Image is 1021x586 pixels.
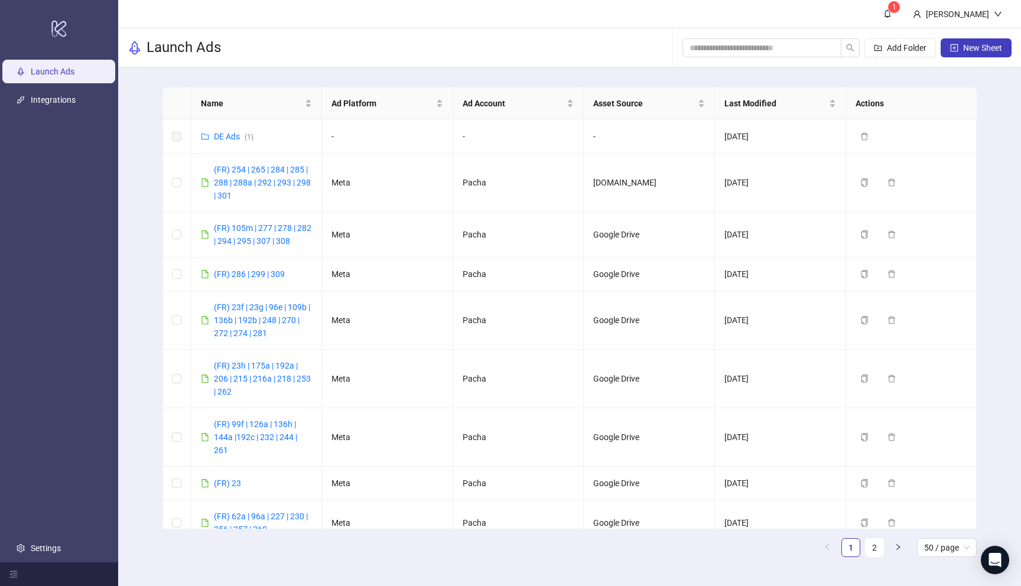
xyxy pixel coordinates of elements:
span: search [846,44,854,52]
td: [DATE] [715,408,846,467]
span: file [201,479,209,487]
span: copy [860,375,869,383]
span: user [913,10,921,18]
span: Ad Platform [331,97,434,110]
a: (FR) 23 [214,478,241,488]
span: folder-add [874,44,882,52]
a: (FR) 62a | 96a | 227 | 230 | 256 | 257 | 260 [214,512,308,534]
td: Pacha [453,467,584,500]
td: Meta [322,212,453,258]
td: Google Drive [584,500,715,546]
td: Pacha [453,500,584,546]
h3: Launch Ads [147,38,221,57]
td: [DOMAIN_NAME] [584,154,715,212]
button: left [818,538,837,557]
button: New Sheet [941,38,1012,57]
td: Google Drive [584,258,715,291]
span: ( 1 ) [245,133,253,141]
li: Previous Page [818,538,837,557]
span: Add Folder [887,43,926,53]
span: copy [860,519,869,527]
div: Page Size [917,538,977,557]
a: (FR) 286 | 299 | 309 [214,269,285,279]
td: Google Drive [584,350,715,408]
span: menu-fold [9,570,18,578]
th: Asset Source [584,87,715,120]
a: (FR) 99f | 126a | 136h | 144a |192c | 232 | 244 | 261 [214,419,297,455]
span: left [824,543,831,551]
span: delete [887,433,896,441]
span: 50 / page [924,539,970,556]
div: Open Intercom Messenger [981,546,1009,574]
li: 1 [841,538,860,557]
span: Name [201,97,303,110]
td: Meta [322,291,453,350]
span: delete [887,178,896,187]
span: folder [201,132,209,141]
td: Pacha [453,408,584,467]
span: delete [887,270,896,278]
td: [DATE] [715,291,846,350]
span: delete [887,316,896,324]
td: Meta [322,258,453,291]
span: right [895,543,902,551]
td: - [584,120,715,154]
td: Pacha [453,350,584,408]
span: copy [860,178,869,187]
span: copy [860,316,869,324]
span: delete [860,132,869,141]
span: copy [860,230,869,239]
td: Google Drive [584,291,715,350]
td: Pacha [453,291,584,350]
span: copy [860,479,869,487]
td: Pacha [453,154,584,212]
span: bell [883,9,892,18]
span: delete [887,519,896,527]
td: [DATE] [715,212,846,258]
span: file [201,270,209,278]
td: [DATE] [715,350,846,408]
span: file [201,433,209,441]
sup: 1 [888,1,900,13]
span: 1 [892,3,896,11]
span: file [201,230,209,239]
td: Google Drive [584,212,715,258]
button: Add Folder [864,38,936,57]
span: New Sheet [963,43,1002,53]
td: Google Drive [584,408,715,467]
span: copy [860,270,869,278]
th: Name [191,87,323,120]
td: Meta [322,154,453,212]
a: 1 [842,539,860,556]
span: delete [887,479,896,487]
a: Launch Ads [31,67,74,76]
span: down [994,10,1002,18]
a: Integrations [31,95,76,105]
td: [DATE] [715,258,846,291]
span: Ad Account [463,97,565,110]
span: file [201,178,209,187]
td: Meta [322,408,453,467]
span: delete [887,230,896,239]
td: [DATE] [715,154,846,212]
a: Settings [31,543,61,553]
span: Last Modified [724,97,827,110]
th: Actions [846,87,977,120]
span: rocket [128,41,142,55]
span: file [201,519,209,527]
span: plus-square [950,44,958,52]
td: Meta [322,500,453,546]
a: (FR) 23f | 23g | 96e | 109b | 136b | 192b | 248 | 270 | 272 | 274 | 281 [214,302,310,338]
span: Asset Source [593,97,695,110]
li: 2 [865,538,884,557]
td: Meta [322,350,453,408]
span: copy [860,433,869,441]
a: (FR) 254 | 265 | 284 | 285 | 288 | 288a | 292 | 293 | 298 | 301 [214,165,311,200]
span: delete [887,375,896,383]
a: 2 [866,539,883,556]
a: (FR) 23h | 175a | 192a | 206 | 215 | 216a | 218 | 253 | 262 [214,361,311,396]
th: Ad Account [453,87,584,120]
div: [PERSON_NAME] [921,8,994,21]
td: Meta [322,467,453,500]
td: [DATE] [715,500,846,546]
